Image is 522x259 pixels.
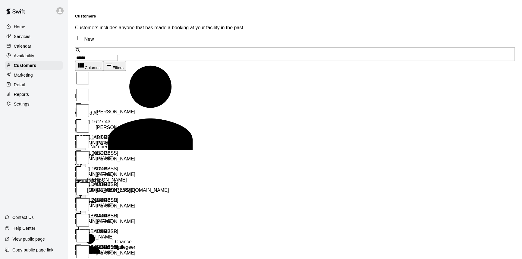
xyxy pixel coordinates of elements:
[5,32,63,41] a: Services
[75,213,135,230] div: [PERSON_NAME]
[5,71,63,80] a: Marketing
[14,72,33,78] p: Marketing
[87,188,169,193] span: [EMAIL_ADDRESS][DOMAIN_NAME]
[76,151,89,164] input: Select row
[75,197,129,203] div: 2025-10-12 21:50:38
[76,198,89,211] input: Select row
[76,245,89,258] input: Select row
[5,90,63,99] a: Reports
[12,236,45,242] p: View public page
[76,120,89,133] input: Select row
[5,51,63,60] a: Availability
[75,197,135,214] div: [PERSON_NAME]
[87,177,256,183] p: [PERSON_NAME]
[76,214,89,227] input: Select row
[76,183,89,195] input: Select row
[87,45,256,172] div: Megan Curtis
[12,225,35,231] p: Help Center
[76,230,89,242] input: Select row
[5,22,63,31] a: Home
[75,14,515,18] h5: Customers
[76,136,89,148] input: Select row
[14,82,25,88] p: Retail
[76,72,89,84] input: Select all rows
[14,43,31,49] p: Calendar
[14,91,29,97] p: Reports
[5,42,63,51] a: Calendar
[75,245,129,250] div: 2025-10-10 10:23:18
[5,99,63,109] a: Settings
[14,101,30,107] p: Settings
[76,167,89,180] input: Select row
[14,24,25,30] p: Home
[75,213,129,219] div: 2025-10-12 18:44:38
[75,36,94,42] a: New
[14,62,36,68] p: Customers
[14,53,34,59] p: Availability
[75,47,515,61] div: Search customers by name or email
[12,247,53,253] p: Copy public page link
[5,80,63,89] a: Retail
[12,214,34,220] p: Contact Us
[76,89,89,101] input: Select row
[5,61,63,70] a: Customers
[14,33,30,39] p: Services
[75,25,515,30] p: Customers includes anyone that has made a booking at your facility in the past.
[76,104,89,117] input: Select row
